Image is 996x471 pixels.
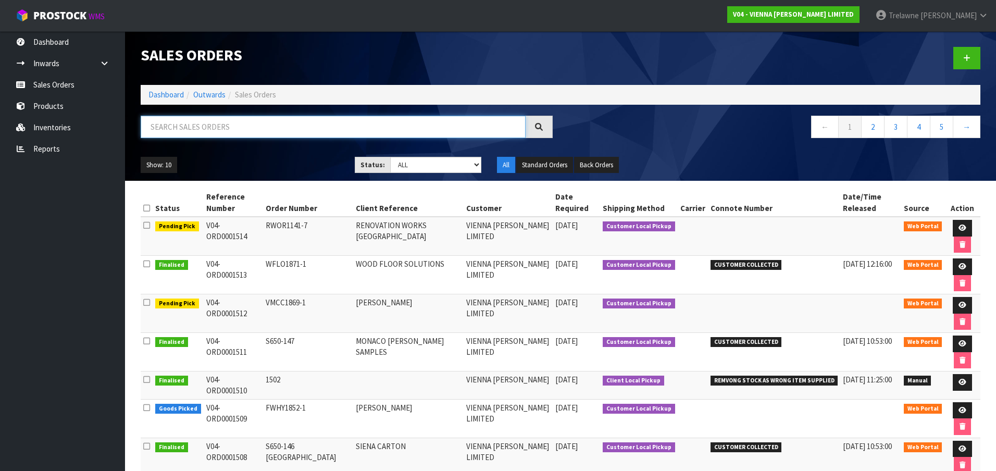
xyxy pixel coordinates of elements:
strong: V04 - VIENNA [PERSON_NAME] LIMITED [733,10,854,19]
th: Reference Number [204,189,263,217]
span: Finalised [155,260,188,270]
span: Pending Pick [155,299,199,309]
span: [DATE] 10:53:00 [843,441,892,451]
td: RWOR1141-7 [263,217,353,256]
nav: Page navigation [568,116,980,141]
span: [DATE] [555,220,578,230]
a: → [953,116,980,138]
td: V04-ORD0001509 [204,399,263,438]
span: [DATE] [555,336,578,346]
a: 3 [884,116,907,138]
th: Action [944,189,980,217]
td: VIENNA [PERSON_NAME] LIMITED [464,399,552,438]
a: 4 [907,116,930,138]
span: Customer Local Pickup [603,404,675,414]
td: VIENNA [PERSON_NAME] LIMITED [464,256,552,294]
span: Web Portal [904,260,942,270]
td: VIENNA [PERSON_NAME] LIMITED [464,217,552,256]
a: ← [811,116,839,138]
span: [DATE] 10:53:00 [843,336,892,346]
span: [DATE] [555,375,578,385]
td: WFLO1871-1 [263,256,353,294]
span: [DATE] [555,259,578,269]
strong: Status: [360,160,385,169]
th: Order Number [263,189,353,217]
th: Carrier [678,189,708,217]
h1: Sales Orders [141,47,553,64]
span: CUSTOMER COLLECTED [711,260,782,270]
span: Finalised [155,337,188,348]
th: Source [901,189,945,217]
td: V04-ORD0001513 [204,256,263,294]
a: Outwards [193,90,226,100]
td: V04-ORD0001512 [204,294,263,333]
span: Finalised [155,376,188,386]
input: Search sales orders [141,116,526,138]
button: Standard Orders [516,157,573,173]
button: Back Orders [574,157,619,173]
td: V04-ORD0001510 [204,371,263,400]
a: 1 [838,116,862,138]
th: Shipping Method [600,189,678,217]
span: [DATE] [555,298,578,307]
span: CUSTOMER COLLECTED [711,442,782,453]
span: Pending Pick [155,221,199,232]
button: All [497,157,515,173]
small: WMS [89,11,105,21]
td: VIENNA [PERSON_NAME] LIMITED [464,294,552,333]
span: [DATE] [555,441,578,451]
th: Client Reference [353,189,464,217]
span: Web Portal [904,442,942,453]
td: S650-147 [263,333,353,371]
span: Web Portal [904,404,942,414]
td: [PERSON_NAME] [353,399,464,438]
span: [DATE] [555,403,578,413]
span: Goods Picked [155,404,201,414]
th: Date/Time Released [840,189,901,217]
span: [PERSON_NAME] [920,10,977,20]
td: VMCC1869-1 [263,294,353,333]
span: Trelawne [889,10,919,20]
span: Web Portal [904,337,942,348]
a: 5 [930,116,953,138]
span: Sales Orders [235,90,276,100]
span: Customer Local Pickup [603,337,675,348]
span: Customer Local Pickup [603,299,675,309]
td: RENOVATION WORKS [GEOGRAPHIC_DATA] [353,217,464,256]
td: VIENNA [PERSON_NAME] LIMITED [464,333,552,371]
span: Web Portal [904,221,942,232]
span: Client Local Pickup [603,376,664,386]
td: V04-ORD0001511 [204,333,263,371]
span: Web Portal [904,299,942,309]
td: 1502 [263,371,353,400]
span: Finalised [155,442,188,453]
a: 2 [861,116,885,138]
a: Dashboard [148,90,184,100]
span: ProStock [33,9,86,22]
button: Show: 10 [141,157,177,173]
span: Customer Local Pickup [603,260,675,270]
th: Connote Number [708,189,841,217]
th: Customer [464,189,552,217]
span: Customer Local Pickup [603,221,675,232]
span: [DATE] 11:25:00 [843,375,892,385]
span: [DATE] 12:16:00 [843,259,892,269]
td: V04-ORD0001514 [204,217,263,256]
td: FWHY1852-1 [263,399,353,438]
td: VIENNA [PERSON_NAME] [464,371,552,400]
span: Manual [904,376,931,386]
th: Date Required [553,189,601,217]
span: Customer Local Pickup [603,442,675,453]
span: CUSTOMER COLLECTED [711,337,782,348]
img: cube-alt.png [16,9,29,22]
td: MONACO [PERSON_NAME] SAMPLES [353,333,464,371]
span: REMVONG STOCK AS WRONG ITEM SUPPLIED [711,376,838,386]
td: [PERSON_NAME] [353,294,464,333]
th: Status [153,189,204,217]
td: WOOD FLOOR SOLUTIONS [353,256,464,294]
